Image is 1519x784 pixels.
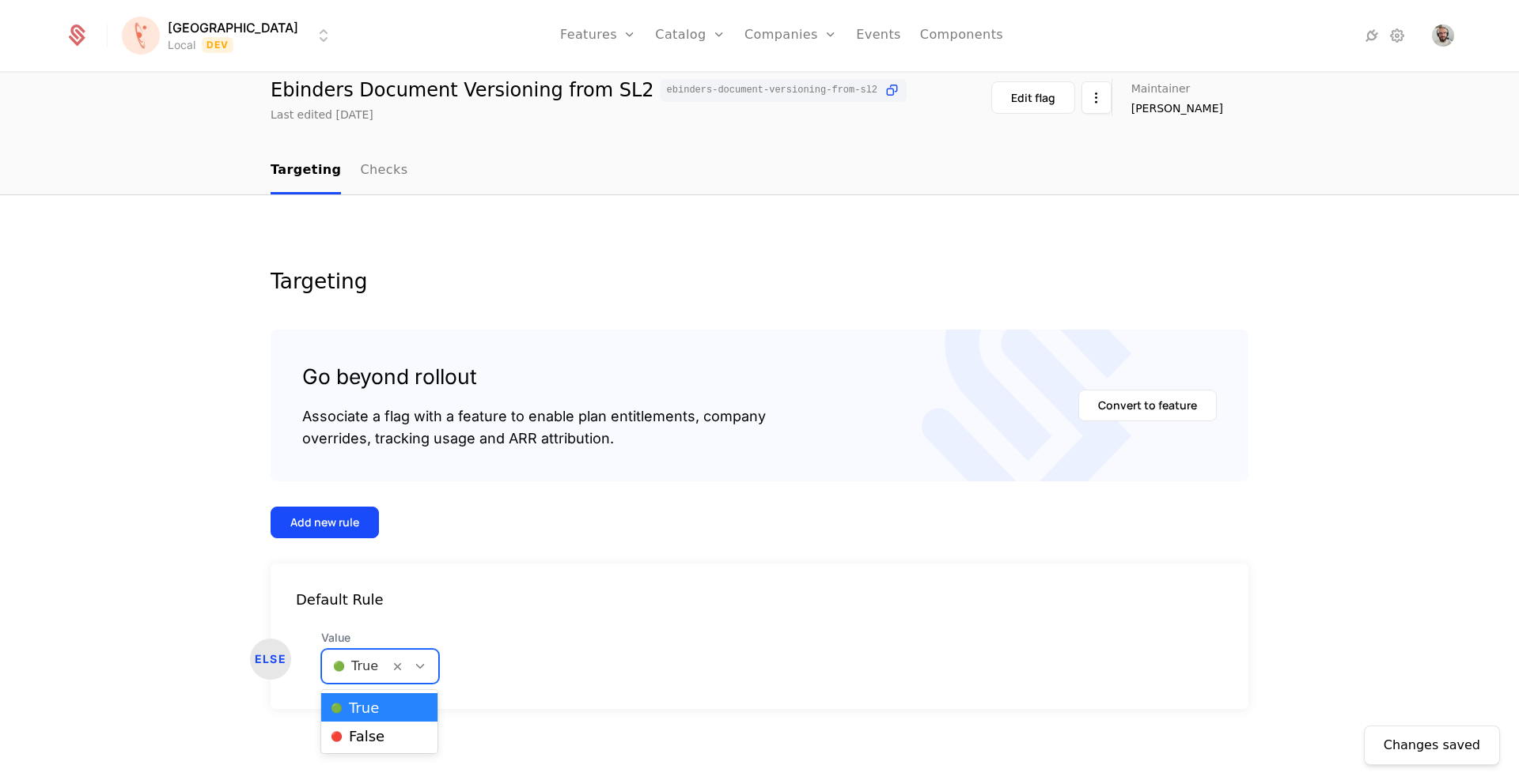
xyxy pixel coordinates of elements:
div: Targeting [271,271,1248,292]
span: 🔴 [331,730,343,743]
div: Last edited [DATE] [271,107,373,122]
a: Integrations [1362,26,1381,45]
div: Edit flag [1011,90,1055,106]
div: Changes saved [1384,736,1480,755]
span: Dev [202,37,234,53]
a: Checks [360,148,407,194]
span: [GEOGRAPHIC_DATA] [168,18,298,37]
nav: Main [271,148,1248,194]
ul: Choose Sub Page [271,148,407,194]
span: Maintainer [1131,83,1191,94]
img: Florence [122,17,160,55]
div: ELSE [250,639,291,680]
span: False [331,729,384,744]
div: Add new rule [290,514,359,530]
div: Default Rule [271,589,1248,611]
div: Associate a flag with a feature to enable plan entitlements, company overrides, tracking usage an... [302,405,766,450]
button: Convert to feature [1078,390,1217,421]
button: Edit flag [991,81,1075,114]
img: Marko Bera [1432,24,1454,47]
span: 🟢 [331,702,343,714]
div: Ebinders Document Versioning from SL2 [271,79,907,102]
span: ebinders-document-versioning-from-sl2 [667,85,877,95]
a: Settings [1388,26,1407,45]
span: True [331,701,379,715]
span: [PERSON_NAME] [1131,100,1223,116]
button: Add new rule [271,507,379,538]
div: Go beyond rollout [302,361,766,393]
button: Open user button [1432,24,1454,47]
div: Local [168,37,195,53]
button: Select environment [127,18,333,53]
span: Value [321,630,439,646]
a: Targeting [271,148,341,194]
button: Select action [1081,81,1112,114]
